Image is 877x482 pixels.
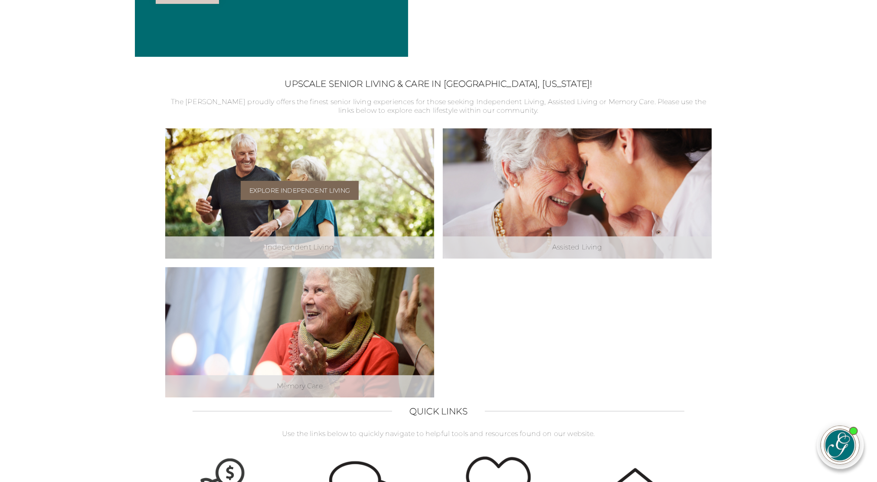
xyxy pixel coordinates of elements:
div: Independent Living [165,236,434,259]
p: The [PERSON_NAME] proudly offers the finest senior living experiences for those seeking Independe... [165,98,712,116]
div: Assisted Living [443,236,712,259]
div: Memory Care [165,375,434,397]
p: Use the links below to quickly navigate to helpful tools and resources found on our website. [165,430,712,439]
h2: Upscale Senior Living & Care in [GEOGRAPHIC_DATA], [US_STATE]! [165,79,712,89]
h2: Quick Links [409,406,468,416]
img: avatar [821,426,859,464]
iframe: iframe [619,226,864,409]
a: Explore Independent Living [241,181,359,200]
